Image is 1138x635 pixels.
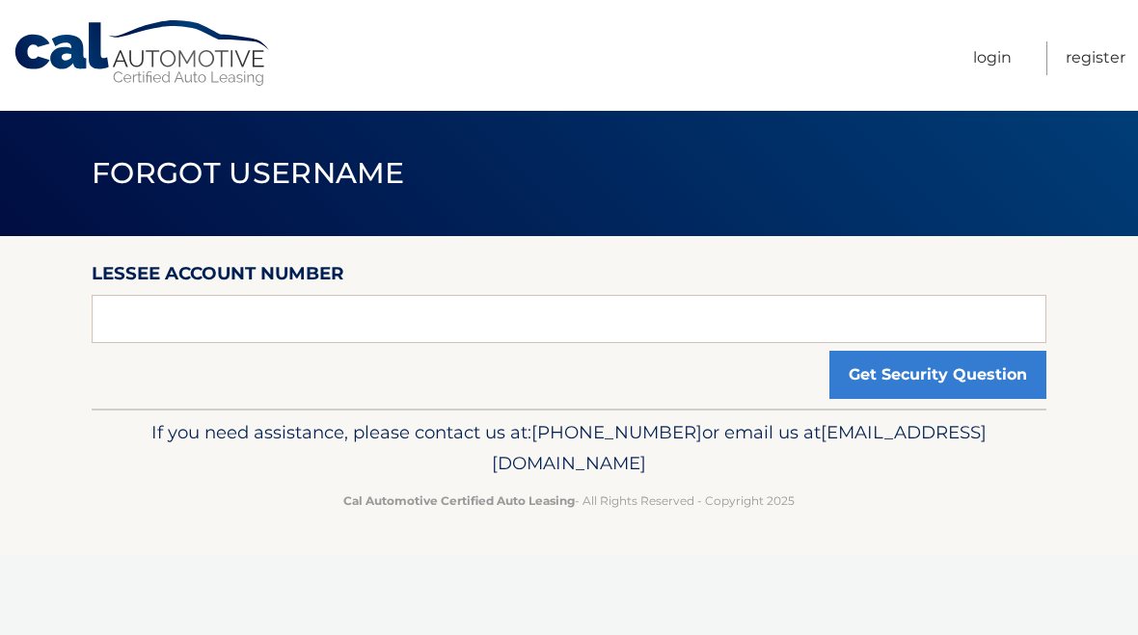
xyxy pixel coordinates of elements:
[973,41,1012,75] a: Login
[531,421,702,443] span: [PHONE_NUMBER]
[92,259,344,295] label: Lessee Account Number
[92,155,405,191] span: Forgot Username
[104,417,1034,479] p: If you need assistance, please contact us at: or email us at
[104,490,1034,511] p: - All Rights Reserved - Copyright 2025
[13,19,273,88] a: Cal Automotive
[829,351,1046,399] button: Get Security Question
[492,421,987,474] span: [EMAIL_ADDRESS][DOMAIN_NAME]
[1066,41,1125,75] a: Register
[343,493,575,508] strong: Cal Automotive Certified Auto Leasing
